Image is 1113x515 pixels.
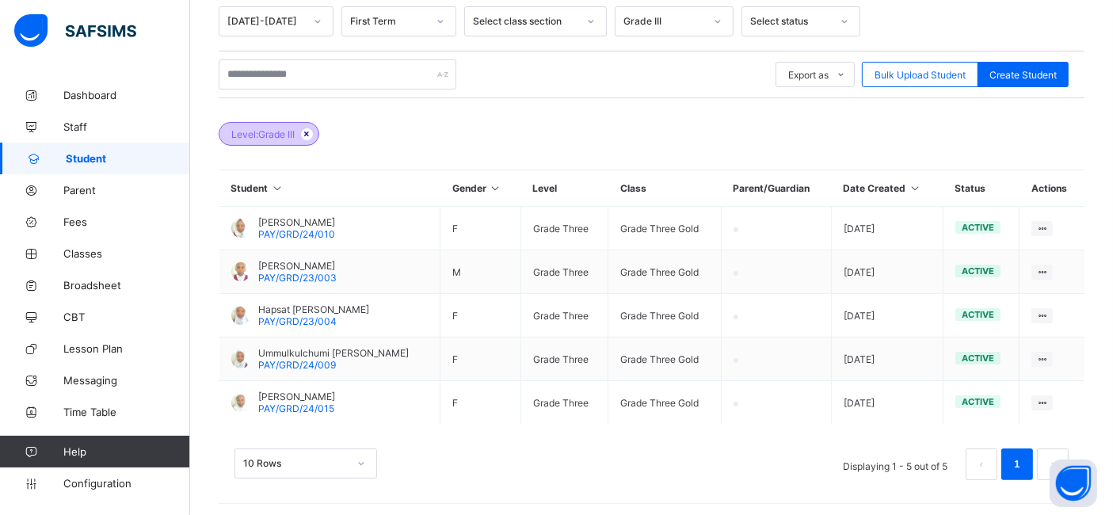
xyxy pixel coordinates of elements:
[831,294,943,338] td: [DATE]
[473,16,577,28] div: Select class section
[440,207,521,250] td: F
[623,16,704,28] div: Grade III
[1050,460,1097,507] button: Open asap
[520,338,608,381] td: Grade Three
[258,216,335,228] span: [PERSON_NAME]
[966,448,997,480] li: 上一页
[63,374,190,387] span: Messaging
[63,279,190,292] span: Broadsheet
[63,445,189,458] span: Help
[243,458,348,470] div: 10 Rows
[520,207,608,250] td: Grade Three
[63,406,190,418] span: Time Table
[1009,454,1024,475] a: 1
[608,250,721,294] td: Grade Three Gold
[63,216,190,228] span: Fees
[750,16,831,28] div: Select status
[258,402,334,414] span: PAY/GRD/24/015
[219,170,440,207] th: Student
[440,294,521,338] td: F
[258,260,337,272] span: [PERSON_NAME]
[608,170,721,207] th: Class
[440,338,521,381] td: F
[966,448,997,480] button: prev page
[271,182,284,194] i: Sort in Ascending Order
[1001,448,1033,480] li: 1
[962,396,994,407] span: active
[831,170,943,207] th: Date Created
[63,120,190,133] span: Staff
[350,16,427,28] div: First Term
[440,250,521,294] td: M
[14,14,136,48] img: safsims
[258,272,337,284] span: PAY/GRD/23/003
[608,381,721,425] td: Grade Three Gold
[258,347,409,359] span: Ummulkulchumi [PERSON_NAME]
[258,228,335,240] span: PAY/GRD/24/010
[440,170,521,207] th: Gender
[258,315,337,327] span: PAY/GRD/23/004
[1020,170,1084,207] th: Actions
[520,170,608,207] th: Level
[989,69,1057,81] span: Create Student
[831,250,943,294] td: [DATE]
[962,309,994,320] span: active
[962,222,994,233] span: active
[608,294,721,338] td: Grade Three Gold
[1037,448,1069,480] button: next page
[520,294,608,338] td: Grade Three
[831,338,943,381] td: [DATE]
[227,16,304,28] div: [DATE]-[DATE]
[63,89,190,101] span: Dashboard
[66,152,190,165] span: Student
[258,303,369,315] span: Hapsat [PERSON_NAME]
[520,250,608,294] td: Grade Three
[831,448,959,480] li: Displaying 1 - 5 out of 5
[63,311,190,323] span: CBT
[440,381,521,425] td: F
[788,69,829,81] span: Export as
[721,170,831,207] th: Parent/Guardian
[962,265,994,277] span: active
[908,182,921,194] i: Sort in Ascending Order
[875,69,966,81] span: Bulk Upload Student
[489,182,502,194] i: Sort in Ascending Order
[1037,448,1069,480] li: 下一页
[608,338,721,381] td: Grade Three Gold
[63,247,190,260] span: Classes
[63,477,189,490] span: Configuration
[608,207,721,250] td: Grade Three Gold
[258,391,335,402] span: [PERSON_NAME]
[258,359,336,371] span: PAY/GRD/24/009
[831,207,943,250] td: [DATE]
[63,342,190,355] span: Lesson Plan
[831,381,943,425] td: [DATE]
[63,184,190,196] span: Parent
[962,353,994,364] span: active
[520,381,608,425] td: Grade Three
[231,128,295,140] span: Level: Grade III
[943,170,1019,207] th: Status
